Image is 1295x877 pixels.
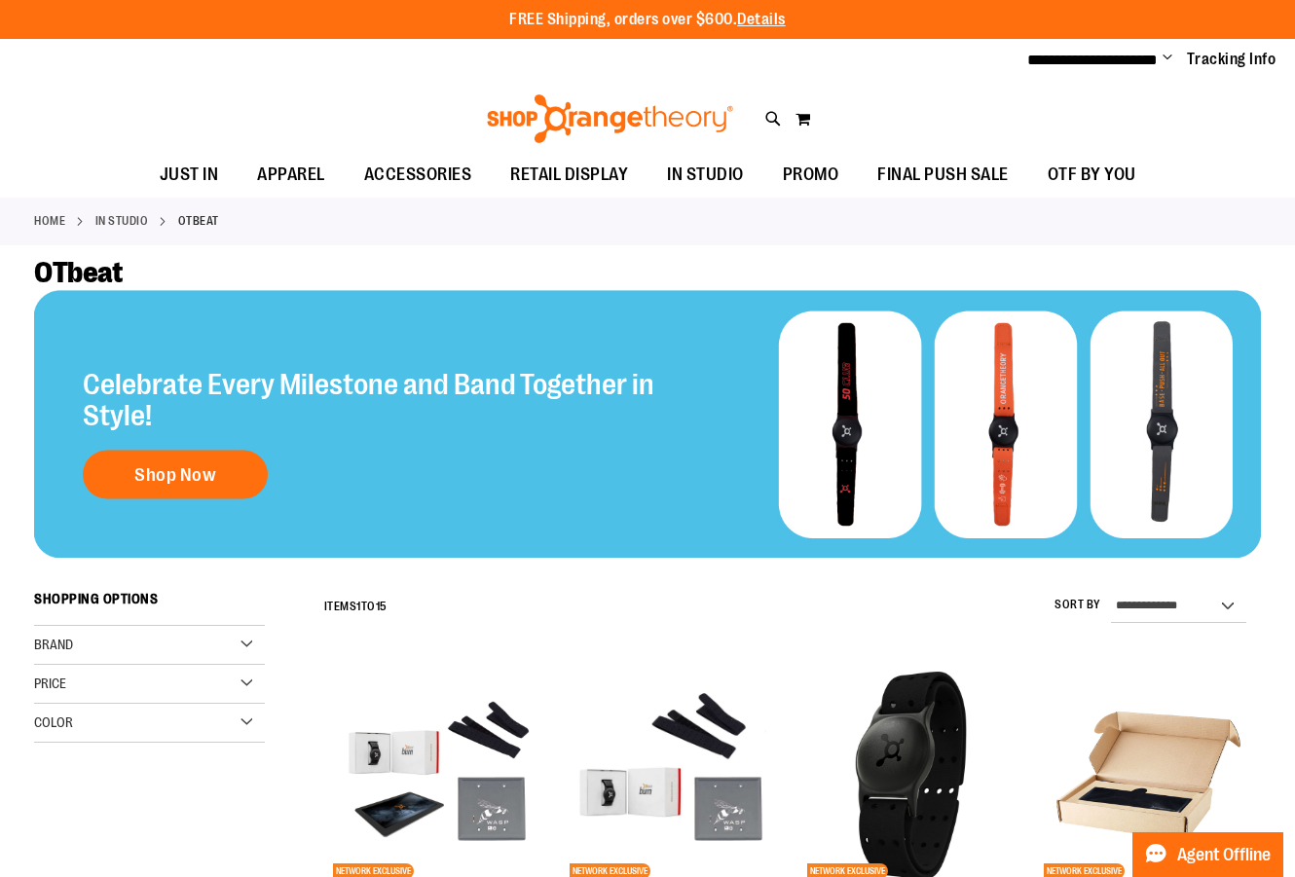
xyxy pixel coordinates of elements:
[1177,846,1271,864] span: Agent Offline
[356,600,361,613] span: 1
[178,212,219,230] strong: OTbeat
[1054,597,1101,613] label: Sort By
[160,153,219,197] span: JUST IN
[34,212,65,230] a: Home
[34,582,265,626] strong: Shopping Options
[1187,49,1276,70] a: Tracking Info
[95,212,149,230] a: IN STUDIO
[364,153,472,197] span: ACCESSORIES
[509,9,786,31] p: FREE Shipping, orders over $600.
[1048,153,1136,197] span: OTF BY YOU
[324,592,388,622] h2: Items to
[34,256,122,289] span: OTbeat
[376,600,388,613] span: 15
[783,153,839,197] span: PROMO
[510,153,628,197] span: RETAIL DISPLAY
[1163,50,1172,69] button: Account menu
[667,153,744,197] span: IN STUDIO
[877,153,1009,197] span: FINAL PUSH SALE
[83,450,268,498] a: Shop Now
[737,11,786,28] a: Details
[484,94,736,143] img: Shop Orangetheory
[34,637,73,652] span: Brand
[1132,832,1283,877] button: Agent Offline
[257,153,325,197] span: APPAREL
[134,463,216,485] span: Shop Now
[34,676,66,691] span: Price
[34,714,73,730] span: Color
[83,368,696,430] h2: Celebrate Every Milestone and Band Together in Style!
